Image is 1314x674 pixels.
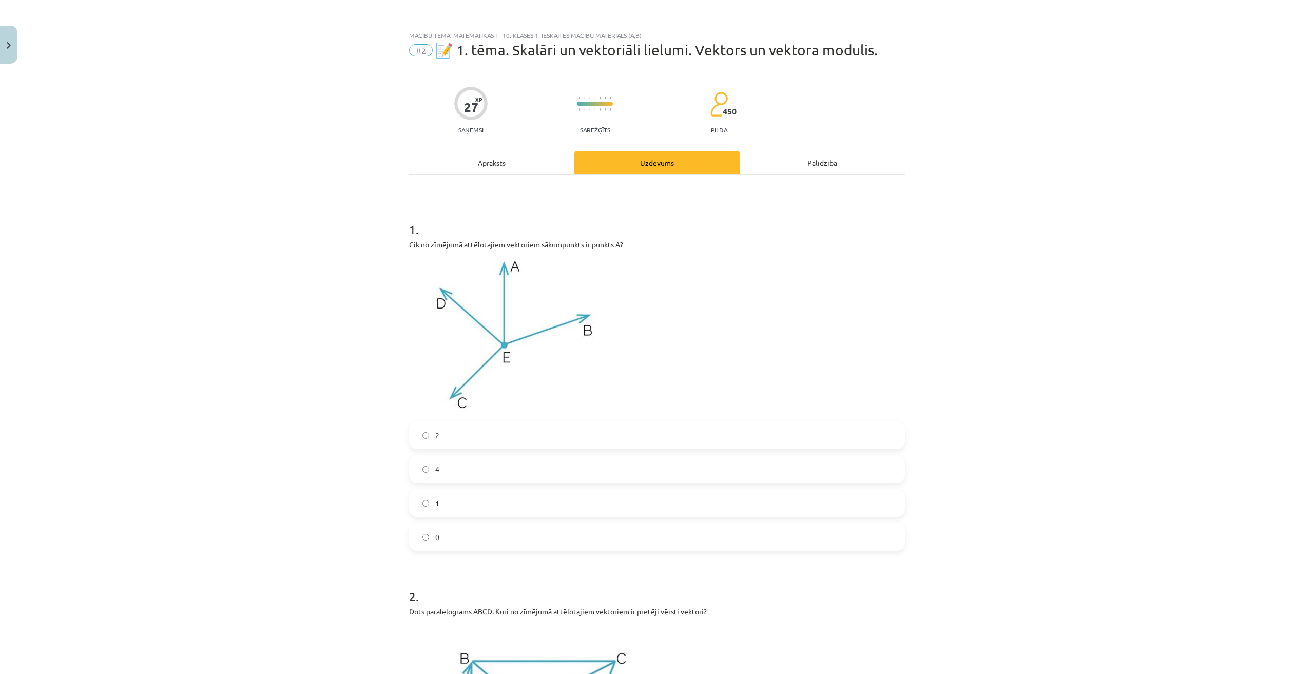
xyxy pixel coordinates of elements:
[605,97,606,99] img: icon-short-line-57e1e144782c952c97e751825c79c345078a6d821885a25fce030b3d8c18986b.svg
[594,108,595,111] img: icon-short-line-57e1e144782c952c97e751825c79c345078a6d821885a25fce030b3d8c18986b.svg
[723,107,737,116] span: 450
[435,532,439,543] span: 0
[409,32,905,39] div: Mācību tēma: Matemātikas i - 10. klases 1. ieskaites mācību materiāls (a,b)
[589,97,590,99] img: icon-short-line-57e1e144782c952c97e751825c79c345078a6d821885a25fce030b3d8c18986b.svg
[600,108,601,111] img: icon-short-line-57e1e144782c952c97e751825c79c345078a6d821885a25fce030b3d8c18986b.svg
[409,151,574,174] div: Apraksts
[422,432,429,439] input: 2
[610,108,611,111] img: icon-short-line-57e1e144782c952c97e751825c79c345078a6d821885a25fce030b3d8c18986b.svg
[422,500,429,507] input: 1
[409,204,905,236] h1: 1 .
[409,571,905,603] h1: 2 .
[710,91,728,117] img: students-c634bb4e5e11cddfef0936a35e636f08e4e9abd3cc4e673bd6f9a4125e45ecb1.svg
[435,498,439,509] span: 1
[740,151,905,174] div: Palīdzība
[579,108,580,111] img: icon-short-line-57e1e144782c952c97e751825c79c345078a6d821885a25fce030b3d8c18986b.svg
[454,126,488,133] p: Saņemsi
[584,97,585,99] img: icon-short-line-57e1e144782c952c97e751825c79c345078a6d821885a25fce030b3d8c18986b.svg
[409,239,905,250] p: Cik no zīmējumā attēlotajiem vektoriem sākumpunkts ir punkts A?
[7,42,11,49] img: icon-close-lesson-0947bae3869378f0d4975bcd49f059093ad1ed9edebbc8119c70593378902aed.svg
[594,97,595,99] img: icon-short-line-57e1e144782c952c97e751825c79c345078a6d821885a25fce030b3d8c18986b.svg
[435,464,439,475] span: 4
[422,534,429,541] input: 0
[600,97,601,99] img: icon-short-line-57e1e144782c952c97e751825c79c345078a6d821885a25fce030b3d8c18986b.svg
[435,430,439,441] span: 2
[409,44,433,56] span: #2
[580,126,610,133] p: Sarežģīts
[711,126,727,133] p: pilda
[464,100,478,114] div: 27
[409,606,905,617] p: Dots paralelograms ABCD. Kuri no zīmējumā attēlotajiem vektoriem ir pretēji vērsti vektori?
[475,97,482,102] span: XP
[435,42,878,59] span: 📝 1. tēma. Skalāri un vektoriāli lielumi. Vektors un vektora modulis.
[584,108,585,111] img: icon-short-line-57e1e144782c952c97e751825c79c345078a6d821885a25fce030b3d8c18986b.svg
[589,108,590,111] img: icon-short-line-57e1e144782c952c97e751825c79c345078a6d821885a25fce030b3d8c18986b.svg
[579,97,580,99] img: icon-short-line-57e1e144782c952c97e751825c79c345078a6d821885a25fce030b3d8c18986b.svg
[605,108,606,111] img: icon-short-line-57e1e144782c952c97e751825c79c345078a6d821885a25fce030b3d8c18986b.svg
[610,97,611,99] img: icon-short-line-57e1e144782c952c97e751825c79c345078a6d821885a25fce030b3d8c18986b.svg
[422,466,429,473] input: 4
[574,151,740,174] div: Uzdevums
